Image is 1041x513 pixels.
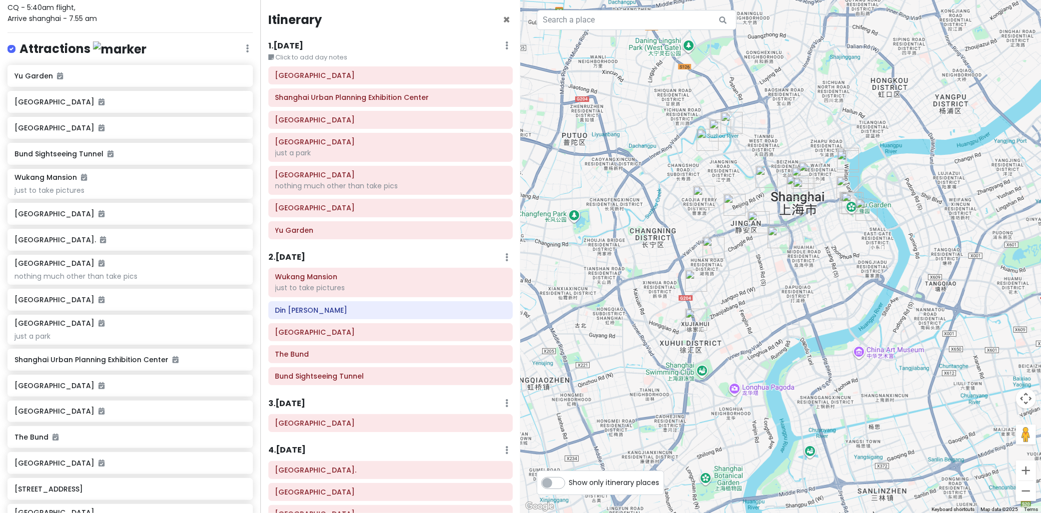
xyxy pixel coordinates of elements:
[840,192,862,214] div: Yuyuan Old Street
[14,209,245,218] h6: [GEOGRAPHIC_DATA]
[14,186,245,195] div: just to take pictures
[275,419,506,428] h6: Shanghai Disneyland Park
[503,11,511,28] span: Close itinerary
[14,123,245,132] h6: [GEOGRAPHIC_DATA]
[697,129,719,151] div: Ji Hotel (Shanghai Jiangning Rd Subway Station Store)
[172,356,178,363] i: Added to itinerary
[98,320,104,327] i: Added to itinerary
[19,41,146,57] h4: Attractions
[268,252,305,263] h6: 2 . [DATE]
[268,399,305,409] h6: 3 . [DATE]
[787,175,809,197] div: People's Park
[14,173,87,182] h6: Wukang Mansion
[837,148,859,170] div: The Bund
[14,355,245,364] h6: Shanghai Urban Planning Exhibition Center
[275,137,506,146] h6: People's Park
[98,260,104,267] i: Added to itinerary
[1016,481,1036,501] button: Zoom out
[275,372,506,381] h6: Bund Sightseeing Tunnel
[837,176,859,198] div: Dahuchun
[981,507,1018,512] span: Map data ©2025
[932,506,975,513] button: Keyboard shortcuts
[7,2,97,23] span: CQ - 5:40am flight, Arrive shanghai - 7.55 am
[14,295,245,304] h6: [GEOGRAPHIC_DATA]
[107,150,113,157] i: Added to itinerary
[275,328,506,337] h6: Shanghai Old Street
[14,319,104,328] h6: [GEOGRAPHIC_DATA]
[98,98,104,105] i: Added to itinerary
[842,192,864,214] div: Yu Garden
[14,235,245,244] h6: [GEOGRAPHIC_DATA].
[503,14,511,26] button: Close
[57,72,63,79] i: Added to itinerary
[14,149,245,158] h6: Bund Sightseeing Tunnel
[799,162,821,184] div: Lailai Snack Dumpling
[1024,507,1038,512] a: Terms (opens in new tab)
[523,500,556,513] a: Open this area in Google Maps (opens a new window)
[14,332,245,341] div: just a park
[275,203,506,212] h6: Yuyuan Old Street
[685,309,707,331] div: EKA
[275,71,506,80] h6: Shanghai Pudong International Airport
[275,488,506,497] h6: Shanghai Railway Station
[98,408,104,415] i: Added to itinerary
[275,115,506,124] h6: Nanjing Road Pedestrian Street
[14,407,245,416] h6: [GEOGRAPHIC_DATA]
[685,270,707,292] div: Wukang Mansion
[537,10,737,30] input: Search a place
[268,41,303,51] h6: 1 . [DATE]
[98,296,104,303] i: Added to itinerary
[793,178,815,200] div: Shanghai Urban Planning Exhibition Center
[14,433,245,442] h6: The Bund
[721,112,743,134] div: Shanghai Railway Station
[693,186,715,208] div: 128 Yan Ping Lu
[81,174,87,181] i: Added to itinerary
[98,460,104,467] i: Added to itinerary
[1016,389,1036,409] button: Map camera controls
[748,211,770,233] div: Maolong Restaurant
[703,237,725,259] div: Anfu Road
[1016,425,1036,445] button: Drag Pegman onto the map to open Street View
[275,93,506,102] h6: Shanghai Urban Planning Exhibition Center
[268,445,306,456] h6: 4 . [DATE]
[14,97,245,106] h6: [GEOGRAPHIC_DATA]
[275,350,506,359] h6: The Bund
[98,124,104,131] i: Added to itinerary
[98,382,104,389] i: Added to itinerary
[14,381,245,390] h6: [GEOGRAPHIC_DATA]
[14,259,104,268] h6: [GEOGRAPHIC_DATA]
[14,485,245,494] h6: [STREET_ADDRESS]
[768,226,790,248] div: 36 Si Nan Lu
[14,71,245,80] h6: Yu Garden
[275,148,506,157] div: just a park
[837,150,859,172] div: Bund Sightseeing Tunnel
[856,199,878,221] div: Shanghai Old Street
[756,166,778,188] div: Shanghai Natural History Museum.
[1016,461,1036,481] button: Zoom in
[100,236,106,243] i: Added to itinerary
[98,210,104,217] i: Added to itinerary
[569,477,660,488] span: Show only itinerary places
[275,283,506,292] div: just to take pictures
[93,41,146,57] img: marker
[52,434,58,441] i: Added to itinerary
[275,306,506,315] h6: Din Tai Fung
[275,226,506,235] h6: Yu Garden
[275,272,506,281] h6: Wukang Mansion
[275,181,506,190] div: nothing much other than take pics
[268,12,322,27] h4: Itinerary
[14,459,245,468] h6: [GEOGRAPHIC_DATA]
[709,119,731,141] div: Moganshan Road
[523,500,556,513] img: Google
[724,194,746,216] div: Din Tai Fung
[275,466,506,475] h6: Shanghai Natural History Museum.
[268,52,513,62] small: Click to add day notes
[792,167,814,189] div: Nanjing Road Pedestrian Street
[14,272,245,281] div: nothing much other than take pics
[275,170,506,179] h6: Anfu Road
